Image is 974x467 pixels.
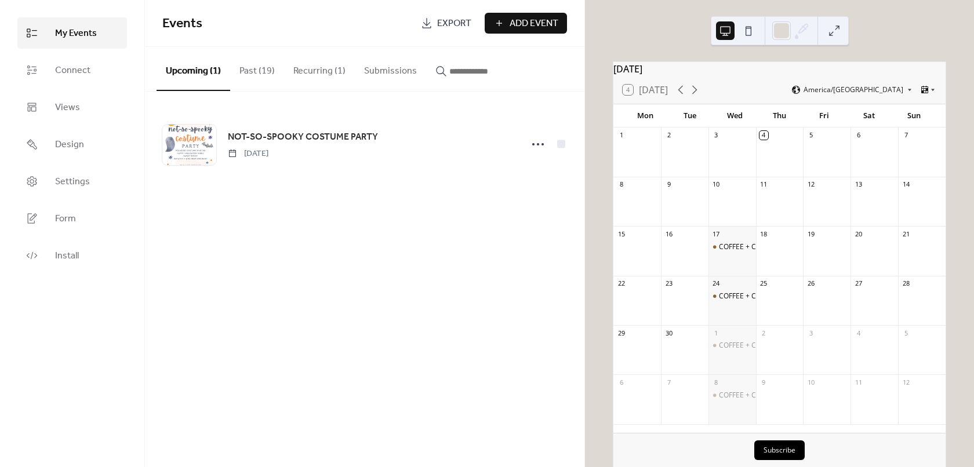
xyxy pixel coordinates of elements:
[162,11,202,37] span: Events
[713,104,757,127] div: Wed
[802,104,846,127] div: Fri
[712,279,721,288] div: 24
[712,180,721,189] div: 10
[902,229,910,238] div: 21
[806,131,815,140] div: 5
[846,104,891,127] div: Sat
[17,92,127,123] a: Views
[617,279,626,288] div: 22
[355,47,426,90] button: Submissions
[804,86,903,93] span: America/[GEOGRAPHIC_DATA]
[485,13,567,34] button: Add Event
[284,47,355,90] button: Recurring (1)
[708,391,756,400] div: COFFEE + CRAWLERS: Fall Edition
[902,279,910,288] div: 28
[664,378,673,386] div: 7
[712,229,721,238] div: 17
[510,17,558,31] span: Add Event
[664,279,673,288] div: 23
[437,17,471,31] span: Export
[708,242,756,252] div: COFFEE + CRAWLERS: Fall Edition
[719,391,825,400] div: COFFEE + CRAWLERS: Fall Edition
[902,329,910,337] div: 5
[712,329,721,337] div: 1
[55,212,76,226] span: Form
[854,229,863,238] div: 20
[617,329,626,337] div: 29
[854,329,863,337] div: 4
[617,180,626,189] div: 8
[759,229,768,238] div: 18
[17,203,127,234] a: Form
[55,138,84,152] span: Design
[17,240,127,271] a: Install
[719,291,825,301] div: COFFEE + CRAWLERS: Fall Edition
[854,378,863,386] div: 11
[806,229,815,238] div: 19
[17,17,127,49] a: My Events
[228,130,378,145] a: NOT-SO-SPOOKY COSTUME PARTY
[230,47,284,90] button: Past (19)
[664,329,673,337] div: 30
[623,104,667,127] div: Mon
[617,131,626,140] div: 1
[17,54,127,86] a: Connect
[228,148,268,160] span: [DATE]
[712,378,721,386] div: 8
[806,329,815,337] div: 3
[613,62,946,76] div: [DATE]
[806,180,815,189] div: 12
[719,242,825,252] div: COFFEE + CRAWLERS: Fall Edition
[854,279,863,288] div: 27
[667,104,712,127] div: Tue
[806,279,815,288] div: 26
[892,104,936,127] div: Sun
[55,175,90,189] span: Settings
[902,378,910,386] div: 12
[617,378,626,386] div: 6
[759,279,768,288] div: 25
[759,378,768,386] div: 9
[754,440,805,460] button: Subscribe
[17,166,127,197] a: Settings
[55,64,90,78] span: Connect
[412,13,480,34] a: Export
[55,27,97,41] span: My Events
[664,229,673,238] div: 16
[708,291,756,301] div: COFFEE + CRAWLERS: Fall Edition
[617,229,626,238] div: 15
[719,341,825,351] div: COFFEE + CRAWLERS: Fall Edition
[708,341,756,351] div: COFFEE + CRAWLERS: Fall Edition
[757,104,802,127] div: Thu
[854,180,863,189] div: 13
[712,131,721,140] div: 3
[806,378,815,386] div: 10
[759,131,768,140] div: 4
[157,47,230,91] button: Upcoming (1)
[759,329,768,337] div: 2
[17,129,127,160] a: Design
[854,131,863,140] div: 6
[759,180,768,189] div: 11
[664,131,673,140] div: 2
[902,131,910,140] div: 7
[902,180,910,189] div: 14
[55,249,79,263] span: Install
[55,101,80,115] span: Views
[664,180,673,189] div: 9
[228,130,378,144] span: NOT-SO-SPOOKY COSTUME PARTY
